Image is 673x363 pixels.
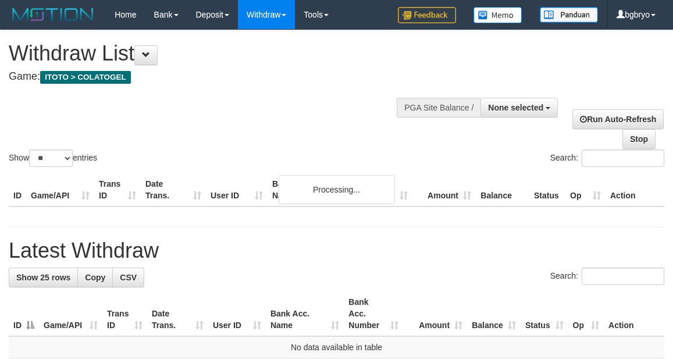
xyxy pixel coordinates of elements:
[279,175,395,204] div: Processing...
[529,173,565,207] th: Status
[403,291,468,336] th: Amount: activate to sort column ascending
[604,291,664,336] th: Action
[473,7,522,23] img: Button%20Memo.svg
[40,71,131,84] span: ITOTO > COLATOGEL
[467,291,521,336] th: Balance: activate to sort column ascending
[102,291,147,336] th: Trans ID: activate to sort column ascending
[540,7,598,23] img: panduan.png
[582,150,664,167] input: Search:
[572,109,664,129] a: Run Auto-Refresh
[112,268,144,287] a: CSV
[476,173,529,207] th: Balance
[9,239,664,262] h1: Latest Withdraw
[521,291,568,336] th: Status: activate to sort column ascending
[412,173,476,207] th: Amount
[26,173,94,207] th: Game/API
[550,268,664,285] label: Search:
[582,268,664,285] input: Search:
[9,150,97,167] label: Show entries
[77,268,113,287] a: Copy
[29,150,73,167] select: Showentries
[397,98,480,118] div: PGA Site Balance /
[398,7,456,23] img: Feedback.jpg
[606,173,664,207] th: Action
[141,173,206,207] th: Date Trans.
[9,291,39,336] th: ID: activate to sort column descending
[9,42,437,65] h1: Withdraw List
[94,173,141,207] th: Trans ID
[147,291,208,336] th: Date Trans.: activate to sort column ascending
[9,71,437,83] h4: Game:
[565,173,606,207] th: Op
[9,173,26,207] th: ID
[9,268,78,287] a: Show 25 rows
[268,173,349,207] th: Bank Acc. Name
[9,6,97,23] img: MOTION_logo.png
[85,273,105,282] span: Copy
[622,129,656,149] a: Stop
[9,336,664,358] td: No data available in table
[266,291,344,336] th: Bank Acc. Name: activate to sort column ascending
[206,173,268,207] th: User ID
[39,291,102,336] th: Game/API: activate to sort column ascending
[550,150,664,167] label: Search:
[16,273,70,282] span: Show 25 rows
[568,291,604,336] th: Op: activate to sort column ascending
[344,291,403,336] th: Bank Acc. Number: activate to sort column ascending
[488,103,543,112] span: None selected
[349,173,412,207] th: Bank Acc. Number
[480,98,558,118] button: None selected
[120,273,137,282] span: CSV
[208,291,266,336] th: User ID: activate to sort column ascending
